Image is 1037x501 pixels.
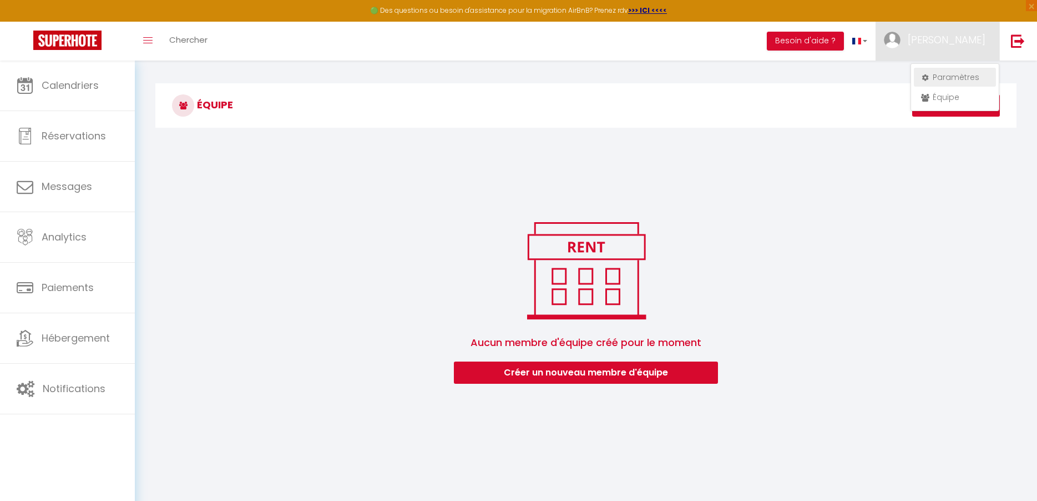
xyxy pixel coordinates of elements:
[33,31,102,50] img: Super Booking
[914,88,996,107] a: Équipe
[884,32,901,48] img: ...
[161,22,216,61] a: Chercher
[914,68,996,87] a: Paramètres
[767,32,844,51] button: Besoin d'aide ?
[515,217,657,324] img: rent.png
[42,331,110,345] span: Hébergement
[155,83,1016,128] h3: Équipe
[42,280,94,294] span: Paiements
[42,78,99,92] span: Calendriers
[908,33,985,47] span: [PERSON_NAME]
[169,34,208,46] span: Chercher
[1011,34,1025,48] img: logout
[42,129,106,143] span: Réservations
[155,324,1016,362] span: Aucun membre d'équipe créé pour le moment
[628,6,667,15] a: >>> ICI <<<<
[42,179,92,193] span: Messages
[454,362,718,384] button: Créer un nouveau membre d'équipe
[42,230,87,244] span: Analytics
[876,22,999,61] a: ... [PERSON_NAME]
[43,382,105,395] span: Notifications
